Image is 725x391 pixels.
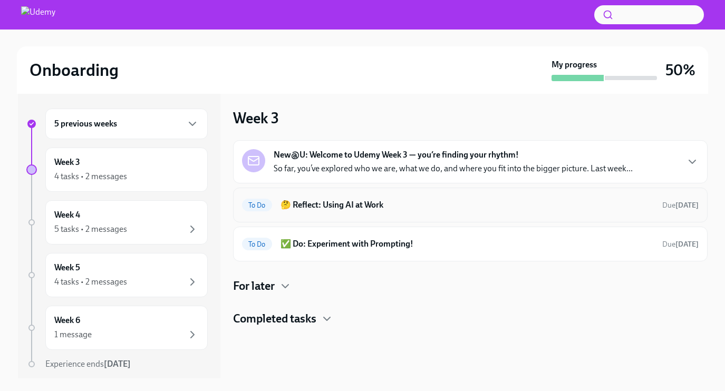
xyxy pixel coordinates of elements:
[662,201,699,210] span: Due
[54,209,80,221] h6: Week 4
[54,171,127,182] div: 4 tasks • 2 messages
[45,109,208,139] div: 5 previous weeks
[675,201,699,210] strong: [DATE]
[233,311,708,327] div: Completed tasks
[45,359,131,369] span: Experience ends
[233,278,275,294] h4: For later
[242,236,699,252] a: To Do✅ Do: Experiment with Prompting!Due[DATE]
[281,238,654,250] h6: ✅ Do: Experiment with Prompting!
[54,223,127,235] div: 5 tasks • 2 messages
[281,199,654,211] h6: 🤔 Reflect: Using AI at Work
[54,262,80,273] h6: Week 5
[26,200,208,245] a: Week 45 tasks • 2 messages
[54,118,117,130] h6: 5 previous weeks
[54,157,80,168] h6: Week 3
[242,240,272,248] span: To Do
[233,109,279,128] h3: Week 3
[675,240,699,249] strong: [DATE]
[242,197,699,213] a: To Do🤔 Reflect: Using AI at WorkDue[DATE]
[665,61,695,80] h3: 50%
[552,59,597,71] strong: My progress
[662,240,699,249] span: Due
[662,200,699,210] span: October 11th, 2025 13:00
[233,311,316,327] h4: Completed tasks
[274,149,519,161] strong: New@U: Welcome to Udemy Week 3 — you’re finding your rhythm!
[54,315,80,326] h6: Week 6
[662,239,699,249] span: October 11th, 2025 13:00
[26,253,208,297] a: Week 54 tasks • 2 messages
[104,359,131,369] strong: [DATE]
[26,306,208,350] a: Week 61 message
[30,60,119,81] h2: Onboarding
[54,276,127,288] div: 4 tasks • 2 messages
[54,329,92,340] div: 1 message
[233,278,708,294] div: For later
[274,163,633,174] p: So far, you’ve explored who we are, what we do, and where you fit into the bigger picture. Last w...
[26,148,208,192] a: Week 34 tasks • 2 messages
[21,6,55,23] img: Udemy
[242,201,272,209] span: To Do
